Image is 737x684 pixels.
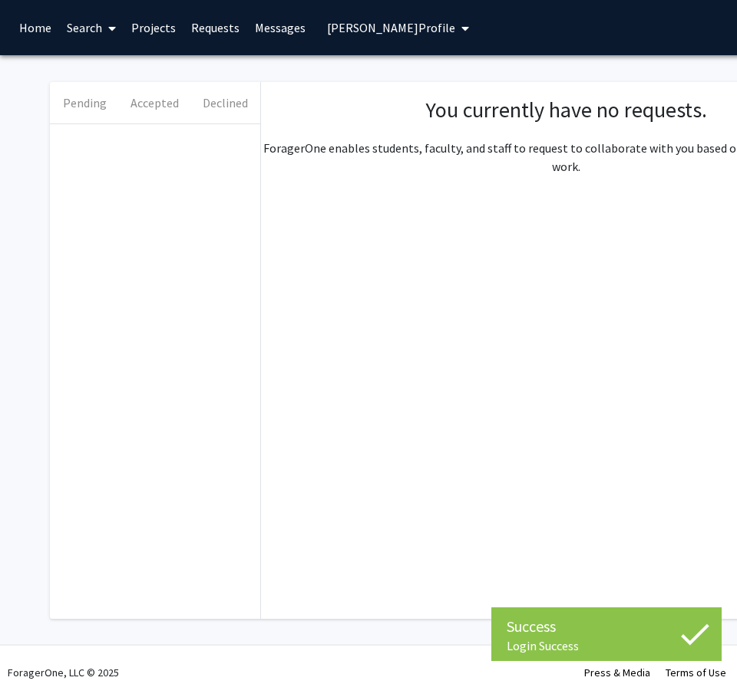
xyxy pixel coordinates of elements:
[50,82,120,123] button: Pending
[12,1,59,54] a: Home
[190,82,260,123] button: Declined
[507,615,706,638] div: Success
[247,1,313,54] a: Messages
[183,1,247,54] a: Requests
[120,82,190,123] button: Accepted
[507,638,706,653] div: Login Success
[327,20,455,35] span: [PERSON_NAME] Profile
[124,1,183,54] a: Projects
[584,666,650,679] a: Press & Media
[666,666,726,679] a: Terms of Use
[59,1,124,54] a: Search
